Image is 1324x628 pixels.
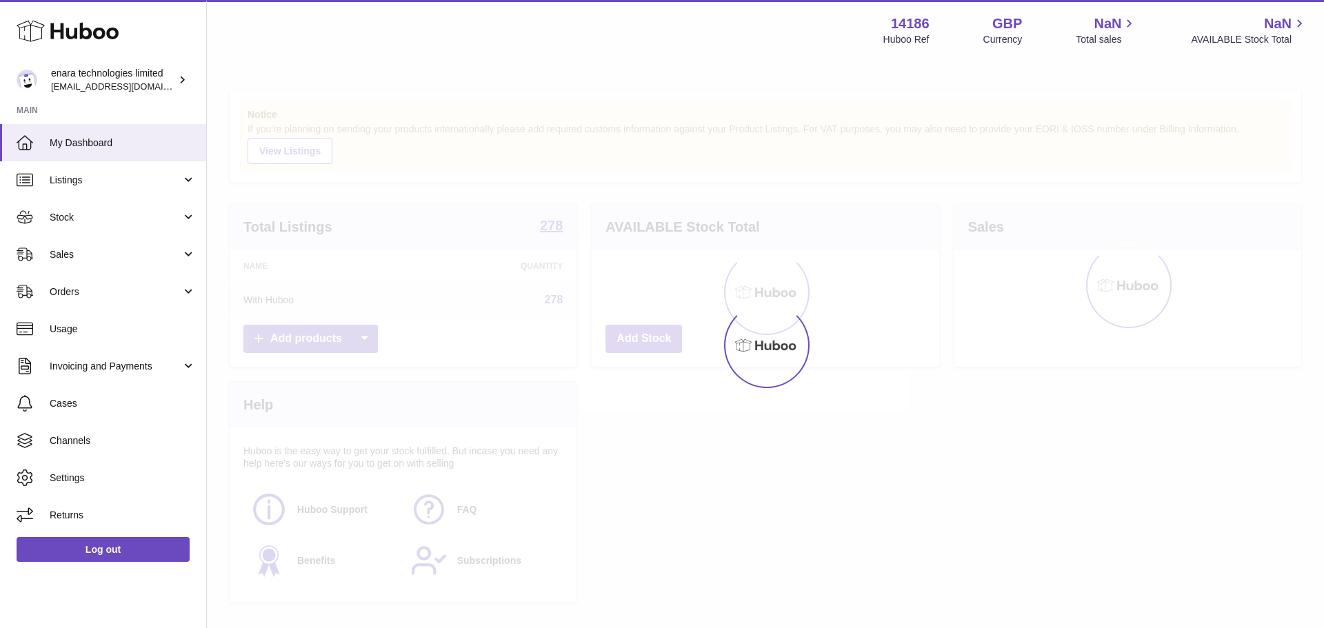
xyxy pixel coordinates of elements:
[50,397,196,410] span: Cases
[50,360,181,373] span: Invoicing and Payments
[983,33,1023,46] div: Currency
[1076,14,1137,46] a: NaN Total sales
[891,14,930,33] strong: 14186
[50,509,196,522] span: Returns
[50,136,196,150] span: My Dashboard
[50,285,181,298] span: Orders
[1264,14,1292,33] span: NaN
[51,67,175,93] div: enara technologies limited
[50,211,181,224] span: Stock
[1076,33,1137,46] span: Total sales
[1094,14,1121,33] span: NaN
[17,70,37,90] img: internalAdmin-14186@internal.huboo.com
[50,323,196,336] span: Usage
[50,248,181,261] span: Sales
[51,81,203,92] span: [EMAIL_ADDRESS][DOMAIN_NAME]
[50,434,196,447] span: Channels
[17,537,190,562] a: Log out
[992,14,1022,33] strong: GBP
[50,174,181,187] span: Listings
[883,33,930,46] div: Huboo Ref
[1191,14,1307,46] a: NaN AVAILABLE Stock Total
[1191,33,1307,46] span: AVAILABLE Stock Total
[50,472,196,485] span: Settings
